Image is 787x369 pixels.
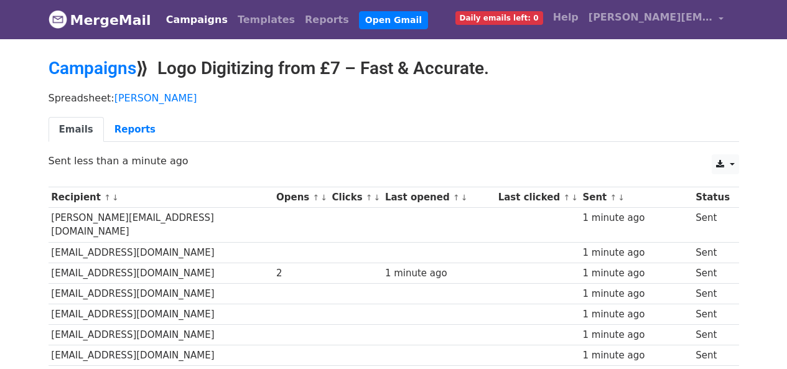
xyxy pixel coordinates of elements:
a: Campaigns [49,58,136,78]
div: 1 minute ago [582,348,689,363]
th: Clicks [329,187,382,208]
a: Campaigns [161,7,233,32]
a: Help [548,5,584,30]
div: 1 minute ago [582,307,689,322]
td: [EMAIL_ADDRESS][DOMAIN_NAME] [49,283,274,304]
a: ↑ [610,193,617,202]
td: [EMAIL_ADDRESS][DOMAIN_NAME] [49,304,274,325]
a: ↓ [461,193,468,202]
span: Daily emails left: 0 [455,11,543,25]
a: ↓ [571,193,578,202]
a: ↑ [312,193,319,202]
div: 1 minute ago [582,211,689,225]
a: ↑ [366,193,373,202]
a: ↑ [453,193,460,202]
img: MergeMail logo [49,10,67,29]
a: Reports [104,117,166,142]
div: 1 minute ago [582,266,689,281]
td: Sent [692,208,732,243]
th: Last clicked [495,187,580,208]
th: Recipient [49,187,274,208]
td: [EMAIL_ADDRESS][DOMAIN_NAME] [49,263,274,283]
td: Sent [692,283,732,304]
a: Templates [233,7,300,32]
td: Sent [692,263,732,283]
h2: ⟫ Logo Digitizing from £7 – Fast & Accurate. [49,58,739,79]
p: Spreadsheet: [49,91,739,105]
a: [PERSON_NAME][EMAIL_ADDRESS][DOMAIN_NAME] [584,5,729,34]
div: 1 minute ago [582,328,689,342]
div: 2 [276,266,326,281]
a: ↓ [374,193,381,202]
p: Sent less than a minute ago [49,154,739,167]
th: Opens [273,187,329,208]
a: MergeMail [49,7,151,33]
a: ↑ [104,193,111,202]
td: [PERSON_NAME][EMAIL_ADDRESS][DOMAIN_NAME] [49,208,274,243]
div: 1 minute ago [582,287,689,301]
td: Sent [692,345,732,366]
span: [PERSON_NAME][EMAIL_ADDRESS][DOMAIN_NAME] [589,10,713,25]
a: [PERSON_NAME] [114,92,197,104]
a: ↓ [618,193,625,202]
th: Sent [580,187,693,208]
td: Sent [692,242,732,263]
td: Sent [692,304,732,325]
a: Emails [49,117,104,142]
td: [EMAIL_ADDRESS][DOMAIN_NAME] [49,345,274,366]
div: 1 minute ago [582,246,689,260]
div: 1 minute ago [385,266,492,281]
th: Status [692,187,732,208]
a: Daily emails left: 0 [450,5,548,30]
a: Open Gmail [359,11,428,29]
a: ↓ [112,193,119,202]
a: Reports [300,7,354,32]
td: [EMAIL_ADDRESS][DOMAIN_NAME] [49,325,274,345]
td: Sent [692,325,732,345]
td: [EMAIL_ADDRESS][DOMAIN_NAME] [49,242,274,263]
th: Last opened [382,187,495,208]
a: ↓ [320,193,327,202]
a: ↑ [563,193,570,202]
